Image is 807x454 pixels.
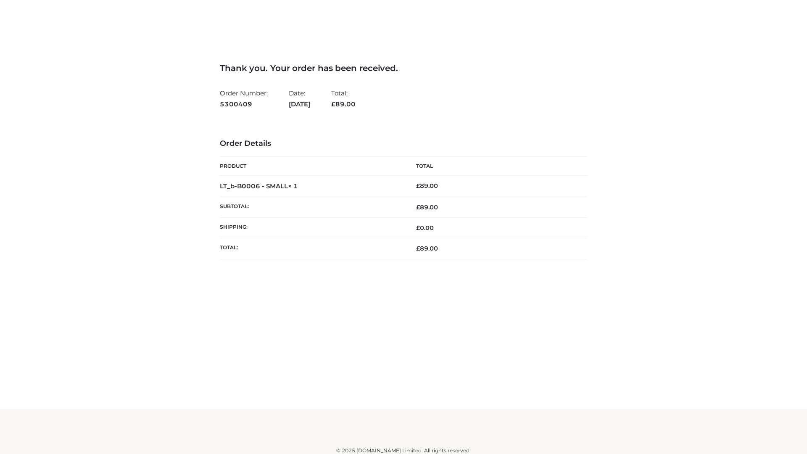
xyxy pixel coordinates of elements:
[403,157,587,176] th: Total
[289,99,310,110] strong: [DATE]
[288,182,298,190] strong: × 1
[289,86,310,111] li: Date:
[416,182,420,190] span: £
[416,224,434,232] bdi: 0.00
[220,86,268,111] li: Order Number:
[220,218,403,238] th: Shipping:
[220,182,298,190] strong: LT_b-B0006 - SMALL
[416,203,420,211] span: £
[220,197,403,217] th: Subtotal:
[416,203,438,211] span: 89.00
[416,182,438,190] bdi: 89.00
[220,157,403,176] th: Product
[416,245,420,252] span: £
[220,99,268,110] strong: 5300409
[331,100,356,108] span: 89.00
[220,63,587,73] h3: Thank you. Your order has been received.
[220,139,587,148] h3: Order Details
[331,86,356,111] li: Total:
[416,224,420,232] span: £
[220,238,403,259] th: Total:
[331,100,335,108] span: £
[416,245,438,252] span: 89.00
